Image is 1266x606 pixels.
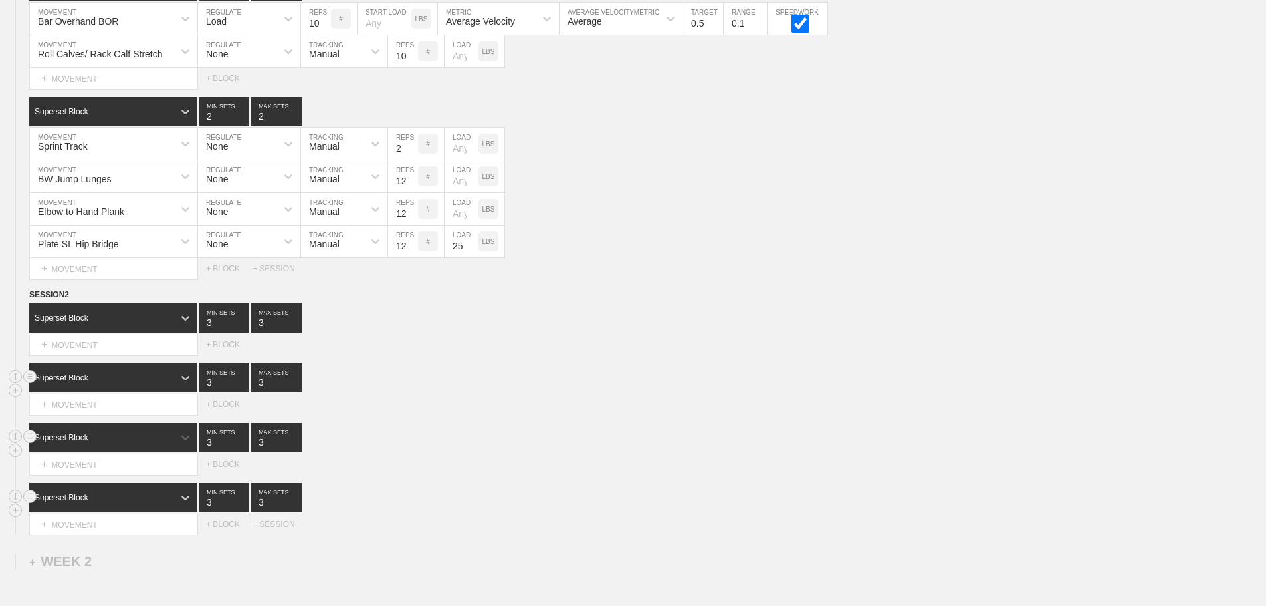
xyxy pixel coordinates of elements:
[482,238,495,245] p: LBS
[568,16,602,27] div: Average
[29,258,198,280] div: MOVEMENT
[253,264,306,273] div: + SESSION
[482,140,495,148] p: LBS
[482,48,495,55] p: LBS
[38,174,112,184] div: BW Jump Lunges
[206,520,253,529] div: + BLOCK
[251,97,302,126] input: None
[426,48,430,55] p: #
[38,239,119,249] div: Plate SL Hip Bridge
[35,493,88,502] div: Superset Block
[206,174,228,184] div: None
[426,206,430,213] p: #
[309,174,340,184] div: Manual
[1200,542,1266,606] iframe: Chat Widget
[29,68,198,90] div: MOVEMENT
[206,400,253,409] div: + BLOCK
[309,206,340,217] div: Manual
[206,141,228,152] div: None
[415,15,428,23] p: LBS
[35,107,88,116] div: Superset Block
[38,141,88,152] div: Sprint Track
[426,238,430,245] p: #
[41,458,47,470] span: +
[253,520,306,529] div: + SESSION
[29,554,92,569] div: WEEK 2
[206,49,228,59] div: None
[35,433,88,442] div: Superset Block
[206,206,228,217] div: None
[206,340,253,349] div: + BLOCK
[445,35,478,67] input: Any
[309,239,340,249] div: Manual
[206,264,253,273] div: + BLOCK
[38,206,124,217] div: Elbow to Hand Plank
[445,128,478,160] input: Any
[41,398,47,410] span: +
[251,363,302,392] input: None
[29,334,198,356] div: MOVEMENT
[482,206,495,213] p: LBS
[41,73,47,84] span: +
[445,193,478,225] input: Any
[426,140,430,148] p: #
[29,557,35,568] span: +
[35,313,88,323] div: Superset Block
[482,173,495,180] p: LBS
[29,290,69,299] span: SESSION 2
[29,394,198,416] div: MOVEMENT
[29,454,198,476] div: MOVEMENT
[446,16,515,27] div: Average Velocity
[426,173,430,180] p: #
[206,74,253,83] div: + BLOCK
[251,303,302,333] input: None
[251,483,302,512] input: None
[29,514,198,535] div: MOVEMENT
[309,49,340,59] div: Manual
[38,49,163,59] div: Roll Calves/ Rack Calf Stretch
[41,263,47,274] span: +
[445,160,478,192] input: Any
[309,141,340,152] div: Manual
[358,3,411,35] input: Any
[41,518,47,530] span: +
[35,373,88,382] div: Superset Block
[251,423,302,452] input: None
[41,339,47,350] span: +
[339,15,343,23] p: #
[206,239,228,249] div: None
[206,460,253,469] div: + BLOCK
[445,226,478,257] input: Any
[38,16,118,27] div: Bar Overhand BOR
[206,16,227,27] div: Load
